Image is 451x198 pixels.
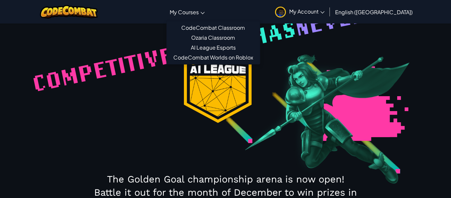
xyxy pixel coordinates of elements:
[30,40,176,98] span: Competitive
[332,3,416,21] a: English ([GEOGRAPHIC_DATA])
[335,9,413,16] span: English ([GEOGRAPHIC_DATA])
[170,9,199,16] span: My Courses
[249,13,299,51] span: has
[289,8,325,15] span: My Account
[166,3,208,21] a: My Courses
[275,7,286,18] img: avatar
[272,1,328,22] a: My Account
[167,43,260,53] a: AI League Esports
[167,33,260,43] a: Ozaria Classroom
[167,23,260,33] a: CodeCombat Classroom
[40,5,98,19] img: CodeCombat logo
[167,53,260,62] a: CodeCombat Worlds on Roblox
